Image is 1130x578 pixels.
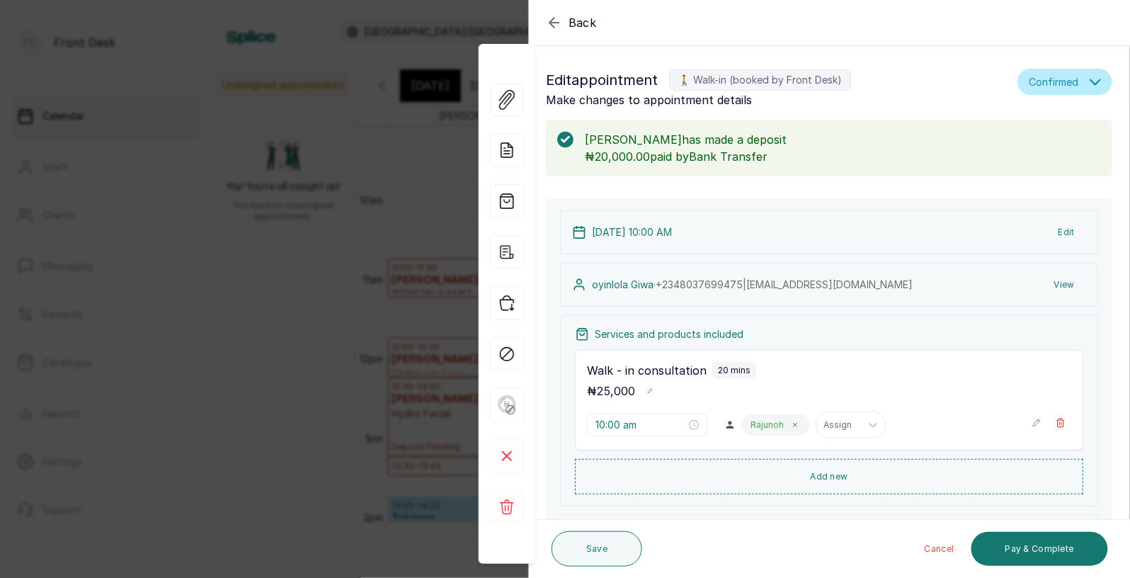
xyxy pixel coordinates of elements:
[546,69,658,91] span: Edit appointment
[595,417,686,433] input: Select time
[597,384,635,398] span: 25,000
[546,14,597,31] button: Back
[575,459,1083,494] button: Add new
[569,14,597,31] span: Back
[751,419,784,431] p: Rajunoh
[585,131,1101,148] p: [PERSON_NAME] has made a deposit
[1043,272,1086,297] button: View
[913,532,966,566] button: Cancel
[595,327,743,341] p: Services and products included
[971,532,1108,566] button: Pay & Complete
[656,278,913,290] span: +234 8037699475 | [EMAIL_ADDRESS][DOMAIN_NAME]
[718,365,751,376] p: 20 mins
[1047,220,1086,245] button: Edit
[592,278,913,292] p: oyinlola Giwa ·
[1029,74,1078,89] span: Confirmed
[546,91,1012,108] p: Make changes to appointment details
[552,531,642,567] button: Save
[585,148,1101,165] p: ₦20,000.00 paid by Bank Transfer
[587,382,635,399] p: ₦
[587,362,707,379] p: Walk - in consultation
[592,225,672,239] p: [DATE] 10:00 AM
[669,69,851,91] label: 🚶 Walk-in (booked by Front Desk)
[1017,69,1112,95] button: Confirmed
